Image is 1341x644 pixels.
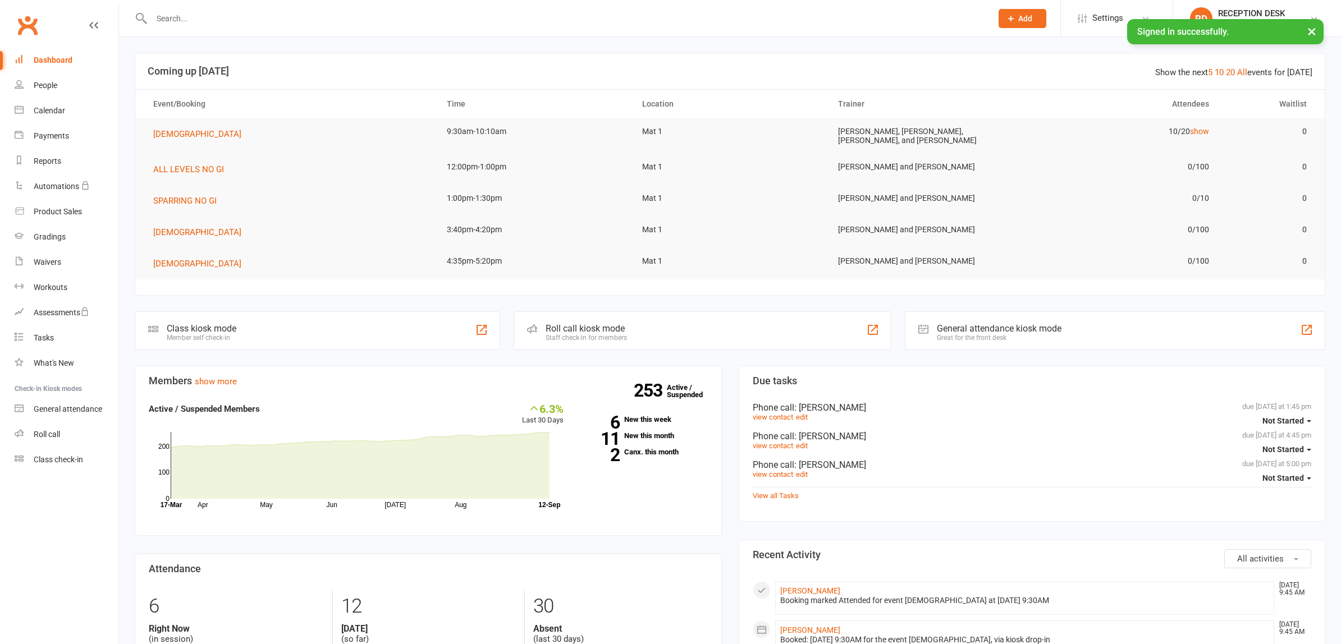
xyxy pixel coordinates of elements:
[34,430,60,439] div: Roll call
[1302,19,1322,43] button: ×
[1262,473,1304,482] span: Not Started
[15,149,118,174] a: Reports
[1218,8,1285,19] div: RECEPTION DESK
[828,185,1024,211] td: [PERSON_NAME] and [PERSON_NAME]
[1018,14,1032,23] span: Add
[753,441,793,450] a: view contact
[437,154,633,180] td: 12:00pm-1:00pm
[34,106,65,115] div: Calendar
[1208,67,1212,77] a: 5
[794,459,866,470] span: : [PERSON_NAME]
[632,154,828,180] td: Mat 1
[1274,621,1311,636] time: [DATE] 9:45 AM
[34,232,66,241] div: Gradings
[34,131,69,140] div: Payments
[753,375,1312,387] h3: Due tasks
[1262,445,1304,454] span: Not Started
[1219,90,1317,118] th: Waitlist
[1218,19,1285,29] div: Trinity BJJ Pty Ltd
[34,455,83,464] div: Class check-in
[828,118,1024,154] td: [PERSON_NAME], [PERSON_NAME], [PERSON_NAME], and [PERSON_NAME]
[149,375,708,387] h3: Members
[632,118,828,145] td: Mat 1
[148,11,984,26] input: Search...
[148,66,1312,77] h3: Coming up [DATE]
[34,182,79,191] div: Automations
[34,56,72,65] div: Dashboard
[15,250,118,275] a: Waivers
[15,199,118,224] a: Product Sales
[634,382,667,399] strong: 253
[341,623,516,634] strong: [DATE]
[153,164,224,174] span: ALL LEVELS NO GI
[149,590,324,623] div: 6
[580,432,707,439] a: 11New this month
[1262,411,1311,431] button: Not Started
[632,185,828,211] td: Mat 1
[1190,127,1209,136] a: show
[753,413,793,421] a: view contact
[149,623,324,634] strong: Right Now
[796,470,808,479] a: edit
[753,491,799,500] a: View all Tasks
[828,248,1024,274] td: [PERSON_NAME] and [PERSON_NAME]
[153,196,217,206] span: SPARRING NO GI
[533,590,708,623] div: 30
[580,448,707,456] a: 2Canx. this month
[341,590,516,623] div: 12
[143,90,437,118] th: Event/Booking
[1137,26,1229,37] span: Signed in successfully.
[1219,248,1317,274] td: 0
[34,157,61,165] div: Reports
[999,9,1046,28] button: Add
[780,586,840,595] a: [PERSON_NAME]
[15,300,118,325] a: Assessments
[632,217,828,243] td: Mat 1
[1023,217,1219,243] td: 0/100
[1237,554,1284,564] span: All activities
[167,323,236,334] div: Class kiosk mode
[522,402,564,426] div: Last 30 Days
[153,129,241,139] span: [DEMOGRAPHIC_DATA]
[1215,67,1224,77] a: 10
[34,283,67,292] div: Workouts
[1023,118,1219,145] td: 10/20
[153,227,241,237] span: [DEMOGRAPHIC_DATA]
[753,470,793,479] a: view contact
[15,224,118,250] a: Gradings
[15,275,118,300] a: Workouts
[533,623,708,634] strong: Absent
[522,402,564,415] div: 6.3%
[1219,185,1317,211] td: 0
[34,81,57,90] div: People
[34,308,89,317] div: Assessments
[1092,6,1123,31] span: Settings
[794,402,866,413] span: : [PERSON_NAME]
[13,11,42,39] a: Clubworx
[794,431,866,441] span: : [PERSON_NAME]
[15,98,118,123] a: Calendar
[580,447,620,463] strong: 2
[437,217,633,243] td: 3:40pm-4:20pm
[437,248,633,274] td: 4:35pm-5:20pm
[34,358,74,367] div: What's New
[1262,439,1311,459] button: Not Started
[1274,582,1311,596] time: [DATE] 9:45 AM
[15,73,118,98] a: People
[34,404,102,413] div: General attendance
[1226,67,1235,77] a: 20
[828,154,1024,180] td: [PERSON_NAME] and [PERSON_NAME]
[580,416,707,423] a: 6New this week
[1155,66,1312,79] div: Show the next events for [DATE]
[1262,468,1311,488] button: Not Started
[780,596,1270,605] div: Booking marked Attended for event [DEMOGRAPHIC_DATA] at [DATE] 9:30AM
[15,422,118,447] a: Roll call
[149,404,260,414] strong: Active / Suspended Members
[15,174,118,199] a: Automations
[753,431,1312,441] div: Phone call
[796,413,808,421] a: edit
[34,207,82,216] div: Product Sales
[796,441,808,450] a: edit
[828,217,1024,243] td: [PERSON_NAME] and [PERSON_NAME]
[937,323,1061,334] div: General attendance kiosk mode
